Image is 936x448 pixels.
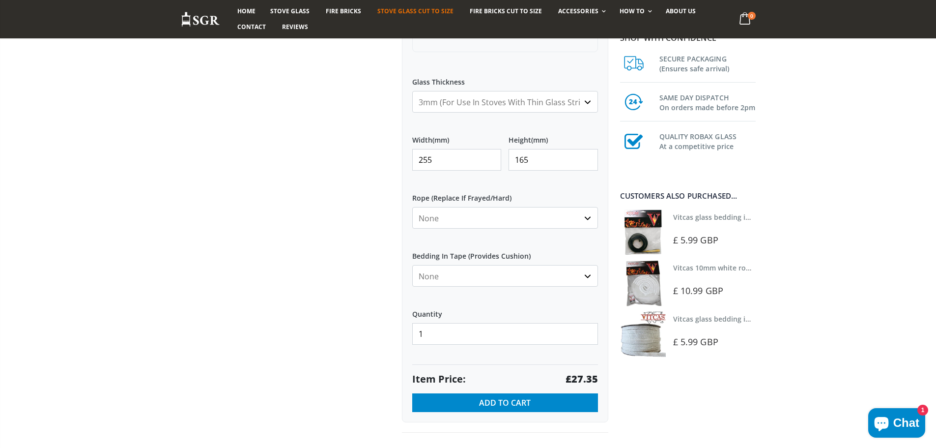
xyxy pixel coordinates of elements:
[612,3,657,19] a: How To
[531,136,548,145] span: (mm)
[230,3,263,19] a: Home
[270,7,310,15] span: Stove Glass
[566,372,598,386] strong: £27.35
[658,3,703,19] a: About us
[865,408,928,440] inbox-online-store-chat: Shopify online store chat
[318,3,369,19] a: Fire Bricks
[620,311,666,357] img: Vitcas stove glass bedding in tape
[673,285,723,297] span: £ 10.99 GBP
[673,263,866,272] a: Vitcas 10mm white rope kit - includes rope seal and glue!
[673,212,856,222] a: Vitcas glass bedding in tape - 2mm x 10mm x 2 meters
[509,127,598,145] label: Height
[237,7,255,15] span: Home
[230,19,273,35] a: Contact
[558,7,598,15] span: Accessories
[412,185,598,203] label: Rope (Replace If Frayed/Hard)
[735,10,755,29] a: 0
[551,3,610,19] a: Accessories
[659,130,756,151] h3: QUALITY ROBAX GLASS At a competitive price
[237,23,266,31] span: Contact
[462,3,549,19] a: Fire Bricks Cut To Size
[412,372,466,386] span: Item Price:
[659,52,756,74] h3: SECURE PACKAGING (Ensures safe arrival)
[748,12,756,20] span: 0
[326,7,361,15] span: Fire Bricks
[620,192,756,200] div: Customers also purchased...
[620,7,645,15] span: How To
[282,23,308,31] span: Reviews
[666,7,696,15] span: About us
[412,243,598,261] label: Bedding In Tape (Provides Cushion)
[263,3,317,19] a: Stove Glass
[412,127,502,145] label: Width
[377,7,454,15] span: Stove Glass Cut To Size
[659,91,756,113] h3: SAME DAY DISPATCH On orders made before 2pm
[412,69,598,87] label: Glass Thickness
[673,336,718,348] span: £ 5.99 GBP
[620,209,666,255] img: Vitcas stove glass bedding in tape
[620,260,666,306] img: Vitcas white rope, glue and gloves kit 10mm
[470,7,542,15] span: Fire Bricks Cut To Size
[370,3,461,19] a: Stove Glass Cut To Size
[412,301,598,319] label: Quantity
[275,19,315,35] a: Reviews
[479,397,531,408] span: Add to Cart
[412,393,598,412] button: Add to Cart
[673,314,882,324] a: Vitcas glass bedding in tape - 2mm x 15mm x 2 meters (White)
[432,136,449,145] span: (mm)
[673,234,718,246] span: £ 5.99 GBP
[181,11,220,28] img: Stove Glass Replacement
